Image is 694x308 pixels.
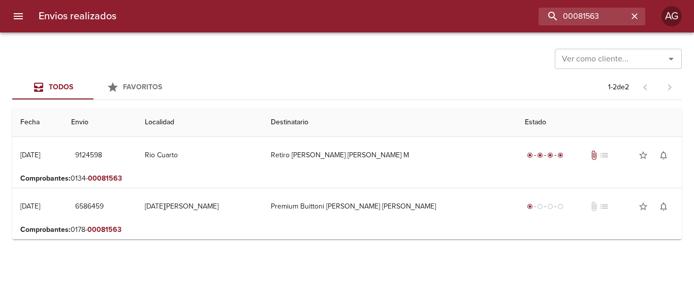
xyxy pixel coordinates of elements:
button: Activar notificaciones [653,196,674,217]
div: [DATE] [20,202,40,211]
button: Activar notificaciones [653,145,674,165]
span: notifications_none [658,201,669,212]
span: 6586459 [75,200,104,213]
span: Pagina siguiente [657,75,682,99]
button: 6586459 [71,197,108,216]
b: Comprobantes : [20,174,71,183]
p: 1 - 2 de 2 [608,82,629,92]
button: Abrir [664,52,678,66]
span: 9124598 [75,149,102,162]
div: Tabs Envios [12,75,175,99]
div: AG [661,6,682,26]
th: Estado [517,108,682,137]
th: Localidad [137,108,263,137]
button: menu [6,4,30,28]
span: Todos [49,83,73,91]
button: Agregar a favoritos [633,145,653,165]
span: notifications_none [658,150,669,160]
span: radio_button_checked [547,152,553,158]
td: [DATE][PERSON_NAME] [137,188,263,225]
span: Pagina anterior [633,82,657,92]
td: Premium Buittoni [PERSON_NAME] [PERSON_NAME] [263,188,517,225]
p: 0178- [20,225,674,235]
span: radio_button_checked [527,203,533,210]
table: Tabla de envíos del cliente [12,108,682,239]
span: radio_button_unchecked [537,203,543,210]
span: Tiene documentos adjuntos [589,150,599,160]
button: 9124598 [71,146,106,165]
span: Favoritos [123,83,162,91]
b: Comprobantes : [20,225,71,234]
h6: Envios realizados [39,8,116,24]
div: [DATE] [20,151,40,159]
th: Fecha [12,108,63,137]
span: No tiene pedido asociado [599,150,609,160]
span: radio_button_checked [527,152,533,158]
span: radio_button_unchecked [557,203,563,210]
span: radio_button_checked [537,152,543,158]
td: Rio Cuarto [137,137,263,174]
td: Retiro [PERSON_NAME] [PERSON_NAME] M [263,137,517,174]
span: star_border [638,201,648,212]
em: 00081563 [87,225,121,234]
span: star_border [638,150,648,160]
div: Abrir información de usuario [661,6,682,26]
th: Destinatario [263,108,517,137]
span: radio_button_checked [557,152,563,158]
span: No tiene documentos adjuntos [589,201,599,212]
input: buscar [539,8,628,25]
em: 00081563 [88,174,122,183]
span: No tiene pedido asociado [599,201,609,212]
div: Entregado [525,150,565,160]
p: 0134- [20,174,674,184]
span: radio_button_unchecked [547,203,553,210]
button: Agregar a favoritos [633,196,653,217]
div: Generado [525,201,565,212]
th: Envio [63,108,137,137]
